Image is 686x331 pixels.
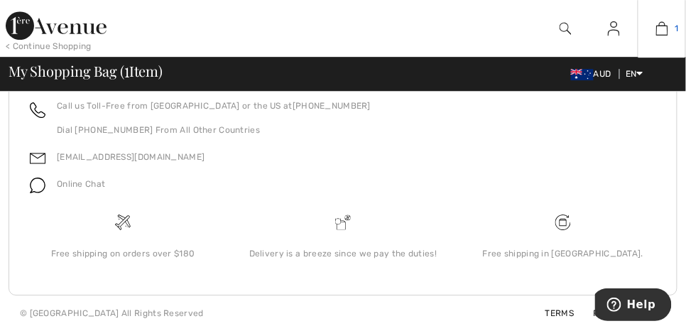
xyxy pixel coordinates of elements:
img: Australian Dollar [571,69,594,80]
span: 1 [675,22,679,35]
div: Free shipping in [GEOGRAPHIC_DATA]. [464,247,662,260]
p: Dial [PHONE_NUMBER] From All Other Countries [57,124,371,136]
div: < Continue Shopping [6,40,92,53]
span: AUD [571,69,617,79]
span: My Shopping Bag ( Item) [9,64,163,78]
span: EN [626,69,643,79]
img: email [30,151,45,166]
a: Terms [528,308,575,318]
img: 1ère Avenue [6,11,107,40]
div: Free shipping on orders over $180 [24,247,222,260]
img: Free shipping on orders over $180 [115,215,131,230]
a: [PHONE_NUMBER] [293,101,371,111]
img: search the website [560,20,572,37]
div: © [GEOGRAPHIC_DATA] All Rights Reserved [20,307,204,320]
span: Online Chat [57,179,105,189]
img: Delivery is a breeze since we pay the duties! [335,215,351,230]
a: FAQ [577,308,610,318]
a: Sign In [597,20,631,38]
img: My Info [608,20,620,37]
img: chat [30,178,45,193]
img: Free shipping on orders over $180 [555,215,571,230]
span: 1 [124,60,129,79]
a: [EMAIL_ADDRESS][DOMAIN_NAME] [57,152,205,162]
img: call [30,102,45,118]
a: 1 [638,20,685,37]
iframe: Opens a widget where you can find more information [595,288,672,324]
img: My Bag [656,20,668,37]
p: Call us Toll-Free from [GEOGRAPHIC_DATA] or the US at [57,99,371,112]
div: Delivery is a breeze since we pay the duties! [244,247,442,260]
